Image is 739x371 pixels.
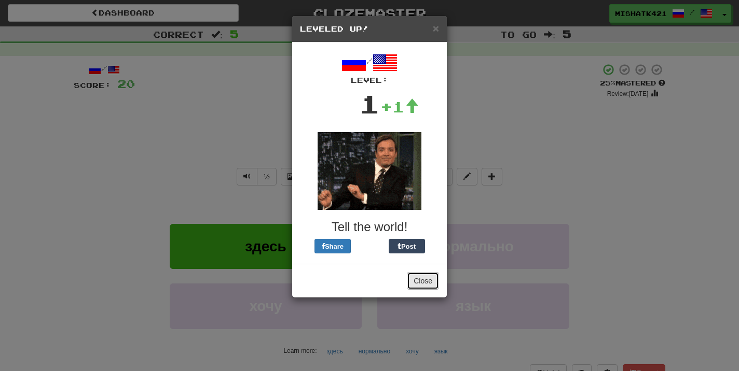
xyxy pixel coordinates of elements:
[433,23,439,34] button: Close
[300,75,439,85] div: Level:
[351,239,389,253] iframe: X Post Button
[433,22,439,34] span: ×
[380,96,419,117] div: +1
[300,24,439,34] h5: Leveled Up!
[407,272,439,290] button: Close
[359,85,380,122] div: 1
[300,220,439,234] h3: Tell the world!
[389,239,425,253] button: Post
[300,50,439,85] div: /
[314,239,351,253] button: Share
[318,132,421,210] img: fallon-a20d7af9049159056f982dd0e4b796b9edb7b1d2ba2b0a6725921925e8bac842.gif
